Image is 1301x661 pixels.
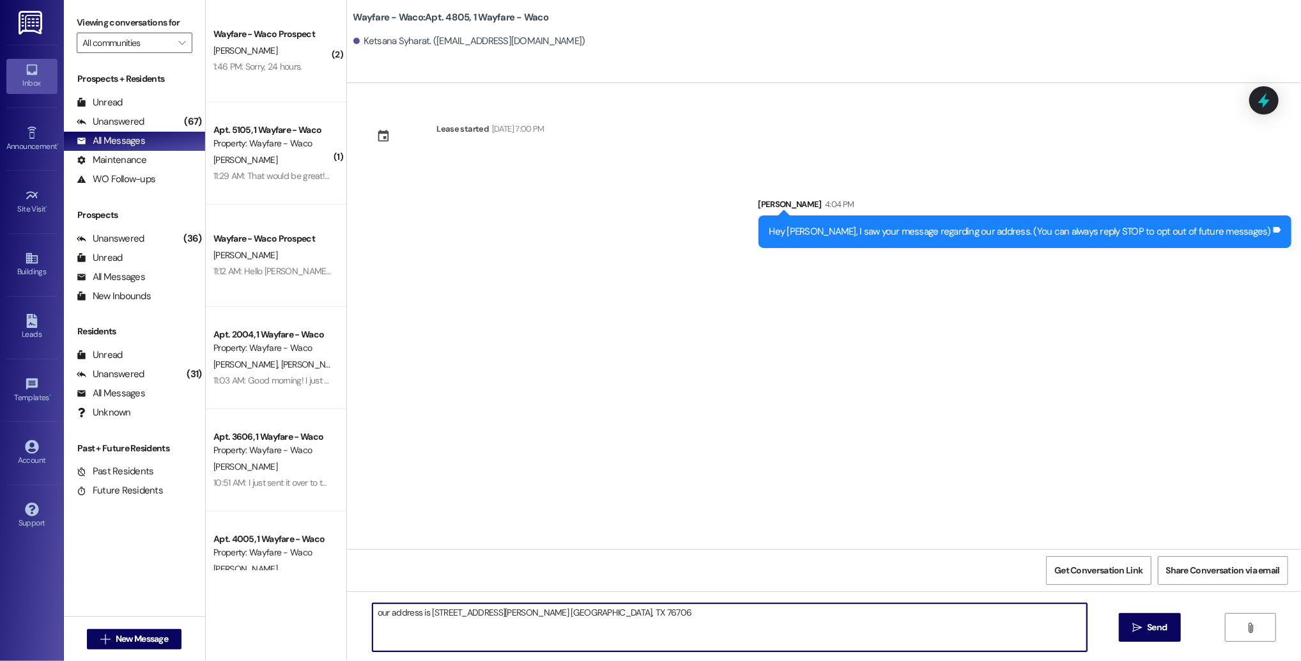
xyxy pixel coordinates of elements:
[77,290,151,303] div: New Inbounds
[57,140,59,149] span: •
[77,387,145,400] div: All Messages
[213,45,277,56] span: [PERSON_NAME]
[77,368,144,381] div: Unanswered
[77,173,155,186] div: WO Follow-ups
[87,629,181,649] button: New Message
[213,137,332,150] div: Property: Wayfare - Waco
[77,115,144,128] div: Unanswered
[1046,556,1151,585] button: Get Conversation Link
[437,122,489,136] div: Lease started
[281,359,344,370] span: [PERSON_NAME]
[181,229,205,249] div: (36)
[116,632,168,646] span: New Message
[77,465,154,478] div: Past Residents
[6,185,58,219] a: Site Visit •
[1158,556,1288,585] button: Share Conversation via email
[77,348,123,362] div: Unread
[6,499,58,533] a: Support
[489,122,544,136] div: [DATE] 7:00 PM
[46,203,48,212] span: •
[373,603,1087,651] textarea: our address is [STREET_ADDRESS][PERSON_NAME] [GEOGRAPHIC_DATA], TX 76706
[77,251,123,265] div: Unread
[1147,621,1167,634] span: Send
[100,634,110,644] i: 
[77,232,144,245] div: Unanswered
[1166,564,1280,577] span: Share Conversation via email
[1054,564,1143,577] span: Get Conversation Link
[181,112,205,132] div: (67)
[1119,613,1181,642] button: Send
[64,442,205,455] div: Past + Future Residents
[213,430,332,444] div: Apt. 3606, 1 Wayfare - Waco
[769,225,1272,238] div: Hey [PERSON_NAME], I saw your message regarding our address. (You can always reply STOP to opt ou...
[213,328,332,341] div: Apt. 2004, 1 Wayfare - Waco
[77,134,145,148] div: All Messages
[6,59,58,93] a: Inbox
[77,153,147,167] div: Maintenance
[213,27,332,41] div: Wayfare - Waco Prospect
[184,364,205,384] div: (31)
[6,247,58,282] a: Buildings
[213,170,715,182] div: 11:29 AM: That would be great! I am available [DATE] to talk to someone. If you give me the conta...
[64,325,205,338] div: Residents
[213,123,332,137] div: Apt. 5105, 1 Wayfare - Waco
[213,563,277,575] span: [PERSON_NAME]
[213,249,277,261] span: [PERSON_NAME]
[6,373,58,408] a: Templates •
[64,72,205,86] div: Prospects + Residents
[1245,623,1255,633] i: 
[178,38,185,48] i: 
[213,444,332,457] div: Property: Wayfare - Waco
[213,533,332,546] div: Apt. 4005, 1 Wayfare - Waco
[77,13,192,33] label: Viewing conversations for
[213,375,769,386] div: 11:03 AM: Good morning! I just wanted to let y'all know that they will be coming to replace that ...
[1132,623,1142,633] i: 
[353,11,549,24] b: Wayfare - Waco: Apt. 4805, 1 Wayfare - Waco
[758,198,1292,215] div: [PERSON_NAME]
[82,33,172,53] input: All communities
[6,310,58,345] a: Leads
[353,35,585,48] div: Ketsana Syharat. ([EMAIL_ADDRESS][DOMAIN_NAME])
[213,359,281,370] span: [PERSON_NAME]
[213,461,277,472] span: [PERSON_NAME]
[213,154,277,166] span: [PERSON_NAME]
[822,198,854,211] div: 4:04 PM
[77,96,123,109] div: Unread
[77,270,145,284] div: All Messages
[77,406,131,419] div: Unknown
[213,265,1229,277] div: 11:12 AM: Hello [PERSON_NAME], I wanted to touch base with you and see if you were still interest...
[213,546,332,559] div: Property: Wayfare - Waco
[213,232,332,245] div: Wayfare - Waco Prospect
[213,477,489,488] div: 10:51 AM: I just sent it over to the email provided. Let me know if you have it.
[49,391,51,400] span: •
[19,11,45,35] img: ResiDesk Logo
[213,341,332,355] div: Property: Wayfare - Waco
[77,484,163,497] div: Future Residents
[64,208,205,222] div: Prospects
[213,61,302,72] div: 1:46 PM: Sorry, 24 hours.
[6,436,58,470] a: Account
